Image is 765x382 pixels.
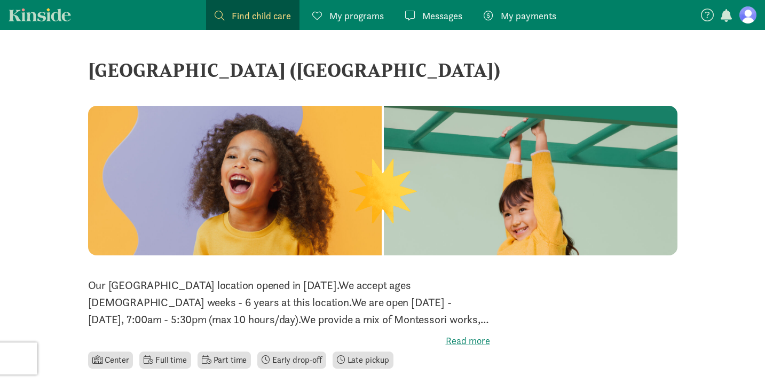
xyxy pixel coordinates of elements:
span: My programs [329,9,384,23]
li: Center [88,352,133,369]
li: Late pickup [333,352,393,369]
li: Full time [139,352,191,369]
a: Kinside [9,8,71,21]
p: Our [GEOGRAPHIC_DATA] location opened in [DATE]. ​ We accept ages [DEMOGRAPHIC_DATA] weeks - 6 ye... [88,277,490,328]
span: My payments [501,9,556,23]
span: Find child care [232,9,291,23]
span: Messages [422,9,462,23]
div: [GEOGRAPHIC_DATA] ([GEOGRAPHIC_DATA]) [88,56,677,84]
li: Early drop-off [257,352,326,369]
label: Read more [88,334,490,347]
li: Part time [198,352,251,369]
